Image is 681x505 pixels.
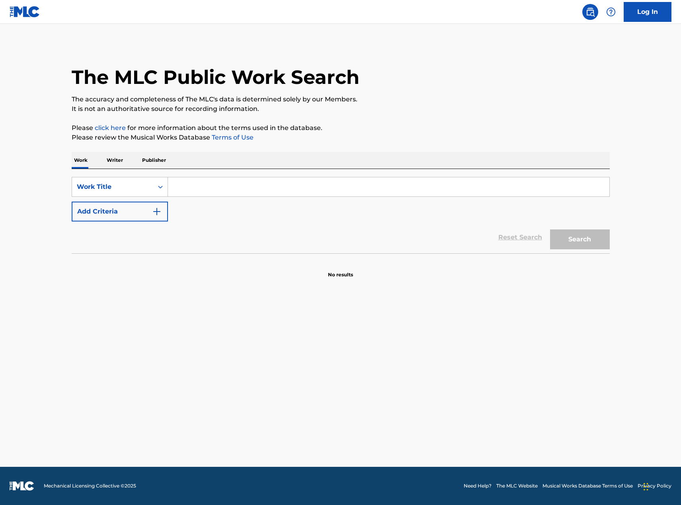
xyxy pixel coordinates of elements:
div: Drag [644,475,648,499]
p: The accuracy and completeness of The MLC's data is determined solely by our Members. [72,95,610,104]
a: The MLC Website [496,482,538,489]
p: It is not an authoritative source for recording information. [72,104,610,114]
div: Help [603,4,619,20]
h1: The MLC Public Work Search [72,65,359,89]
p: Work [72,152,90,169]
span: Mechanical Licensing Collective © 2025 [44,482,136,489]
a: Privacy Policy [638,482,671,489]
p: Please for more information about the terms used in the database. [72,123,610,133]
p: Please review the Musical Works Database [72,133,610,142]
form: Search Form [72,177,610,253]
img: 9d2ae6d4665cec9f34b9.svg [152,207,162,216]
a: Log In [624,2,671,22]
button: Add Criteria [72,202,168,221]
a: Public Search [582,4,598,20]
img: search [585,7,595,17]
a: click here [95,124,126,132]
div: Work Title [77,182,148,192]
p: Writer [104,152,125,169]
a: Terms of Use [210,134,254,141]
img: logo [10,481,34,491]
a: Need Help? [464,482,492,489]
img: help [606,7,616,17]
p: No results [328,262,353,278]
p: Publisher [140,152,168,169]
iframe: Chat Widget [641,467,681,505]
a: Musical Works Database Terms of Use [542,482,633,489]
img: MLC Logo [10,6,40,17]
